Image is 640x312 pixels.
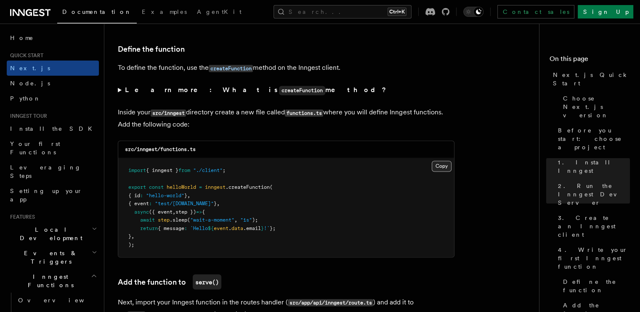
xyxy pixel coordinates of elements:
a: Define the function [118,43,185,55]
button: Toggle dark mode [463,7,483,17]
span: Your first Functions [10,140,60,156]
span: "wait-a-moment" [190,217,234,222]
a: Next.js [7,61,99,76]
span: 1. Install Inngest [558,158,630,175]
span: Python [10,95,41,102]
span: Examples [142,8,187,15]
span: import [128,167,146,173]
code: createFunction [279,86,325,95]
span: ; [223,167,226,173]
code: functions.ts [285,109,323,116]
span: event [214,225,228,231]
span: Node.js [10,80,50,87]
a: Install the SDK [7,121,99,136]
a: Overview [15,293,99,308]
span: , [217,200,220,206]
span: AgentKit [197,8,242,15]
span: helloWorld [167,184,196,190]
span: "./client" [193,167,223,173]
span: Events & Triggers [7,249,92,266]
span: : [149,200,152,206]
span: 2. Run the Inngest Dev Server [558,182,630,207]
button: Search...Ctrl+K [274,5,412,19]
span: !` [264,225,270,231]
span: Overview [18,297,105,304]
span: Setting up your app [10,188,82,203]
span: { [202,209,205,214]
span: step }) [175,209,196,214]
span: , [173,209,175,214]
span: Features [7,214,35,220]
span: Documentation [62,8,132,15]
span: Quick start [7,52,43,59]
span: "test/[DOMAIN_NAME]" [155,200,214,206]
span: }; [270,225,276,231]
span: ); [252,217,258,222]
h4: On this page [550,54,630,67]
span: .createFunction [226,184,270,190]
span: Inngest tour [7,113,47,119]
code: serve() [193,274,221,289]
span: Leveraging Steps [10,164,81,179]
span: ); [128,241,134,247]
code: src/inngest [151,109,186,116]
span: Inngest Functions [7,272,91,289]
p: To define the function, use the method on the Inngest client. [118,62,454,74]
a: Node.js [7,76,99,91]
span: { inngest } [146,167,178,173]
span: Install the SDK [10,125,97,132]
span: : [184,225,187,231]
span: return [140,225,158,231]
a: Leveraging Steps [7,160,99,183]
span: from [178,167,190,173]
span: 4. Write your first Inngest function [558,246,630,271]
a: AgentKit [192,3,247,23]
summary: Learn more: What iscreateFunctionmethod? [118,84,454,96]
span: : [140,192,143,198]
a: Next.js Quick Start [550,67,630,91]
a: 4. Write your first Inngest function [555,242,630,274]
span: } [184,192,187,198]
span: step [158,217,170,222]
a: Documentation [57,3,137,24]
span: ({ event [149,209,173,214]
a: Define the function [560,274,630,298]
span: const [149,184,164,190]
span: } [261,225,264,231]
span: { id [128,192,140,198]
button: Inngest Functions [7,269,99,293]
strong: Learn more: What is method? [125,86,388,94]
span: => [196,209,202,214]
span: data [231,225,243,231]
span: { message [158,225,184,231]
span: .email [243,225,261,231]
span: Before you start: choose a project [558,126,630,151]
a: Before you start: choose a project [555,123,630,155]
span: Home [10,34,34,42]
span: } [214,200,217,206]
span: } [128,233,131,239]
button: Copy [432,161,451,172]
span: export [128,184,146,190]
a: Home [7,30,99,45]
span: Local Development [7,225,92,242]
span: . [228,225,231,231]
span: Define the function [563,278,630,294]
button: Events & Triggers [7,246,99,269]
a: Examples [137,3,192,23]
span: , [187,192,190,198]
span: "hello-world" [146,192,184,198]
a: 1. Install Inngest [555,155,630,178]
p: Inside your directory create a new file called where you will define Inngest functions. Add the f... [118,106,454,130]
a: 2. Run the Inngest Dev Server [555,178,630,210]
a: Your first Functions [7,136,99,160]
span: async [134,209,149,214]
kbd: Ctrl+K [388,8,406,16]
span: .sleep [170,217,187,222]
span: = [199,184,202,190]
a: Python [7,91,99,106]
span: Next.js Quick Start [553,71,630,87]
span: , [131,233,134,239]
span: 3. Create an Inngest client [558,214,630,239]
code: src/app/api/inngest/route.ts [288,299,373,306]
